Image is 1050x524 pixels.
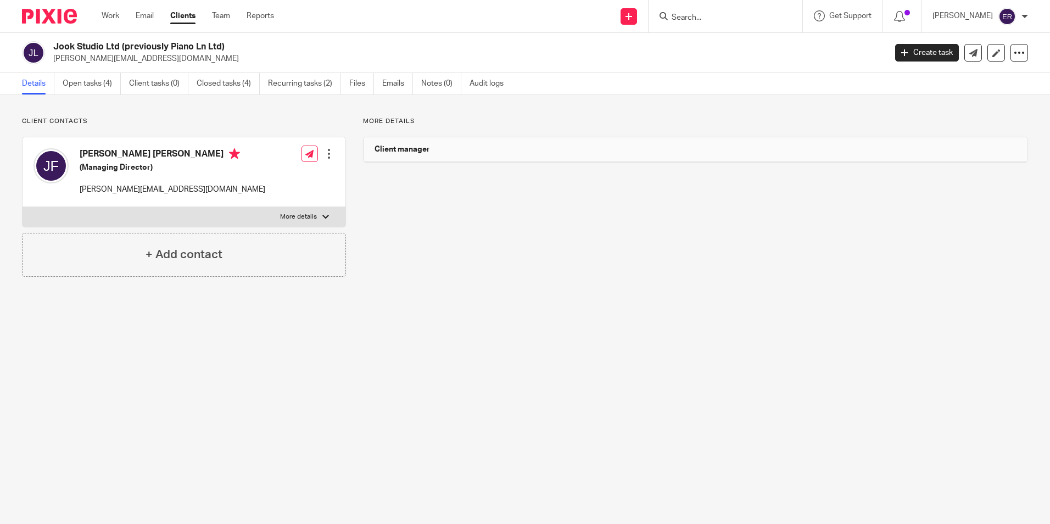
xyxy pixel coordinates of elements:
a: Files [349,73,374,94]
a: Open tasks (4) [63,73,121,94]
a: Edit client [987,44,1005,62]
h3: Client manager [375,144,430,155]
h4: + Add contact [146,246,222,263]
a: Send new email [964,44,982,62]
i: Primary [229,148,240,159]
h4: [PERSON_NAME] [PERSON_NAME] [80,148,265,162]
a: Email [136,10,154,21]
h5: (Managing Director) [80,162,265,173]
a: Details [22,73,54,94]
a: Notes (0) [421,73,461,94]
img: svg%3E [22,41,45,64]
p: [PERSON_NAME][EMAIL_ADDRESS][DOMAIN_NAME] [80,184,265,195]
a: Reports [247,10,274,21]
img: svg%3E [998,8,1016,25]
a: Closed tasks (4) [197,73,260,94]
p: [PERSON_NAME][EMAIL_ADDRESS][DOMAIN_NAME] [53,53,879,64]
a: Clients [170,10,196,21]
p: [PERSON_NAME] [932,10,993,21]
p: Client contacts [22,117,346,126]
h2: Jook Studio Ltd (previously Piano Ln Ltd) [53,41,713,53]
span: Get Support [829,12,872,20]
a: Audit logs [470,73,512,94]
img: Pixie [22,9,77,24]
a: Team [212,10,230,21]
p: More details [363,117,1028,126]
a: Emails [382,73,413,94]
p: More details [280,213,317,221]
a: Create task [895,44,959,62]
a: Client tasks (0) [129,73,188,94]
a: Work [102,10,119,21]
img: svg%3E [33,148,69,183]
input: Search [671,13,769,23]
a: Recurring tasks (2) [268,73,341,94]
